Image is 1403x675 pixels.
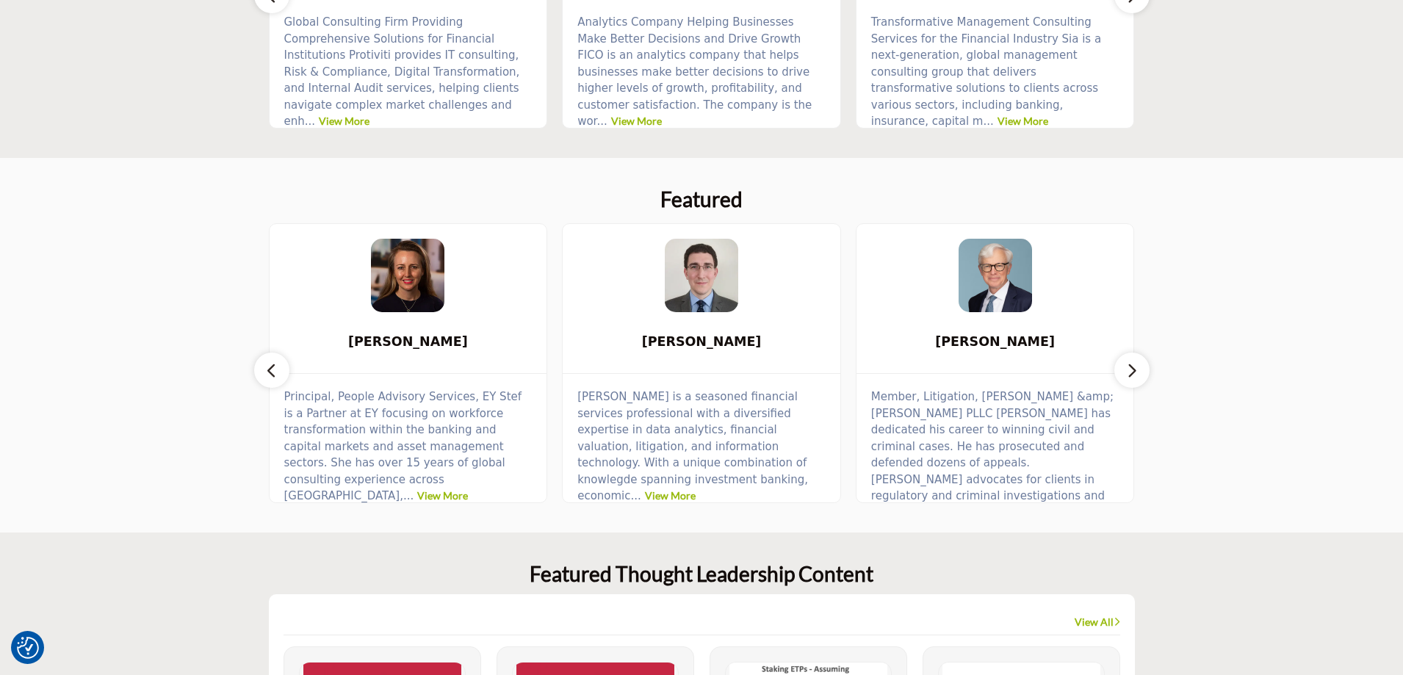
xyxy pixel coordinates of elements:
button: Consent Preferences [17,637,39,659]
span: [PERSON_NAME] [585,332,818,351]
span: ... [983,115,993,128]
h2: Featured [660,187,743,212]
a: [PERSON_NAME] [856,322,1134,361]
img: Alex Poukchanski [665,239,738,312]
span: ... [403,489,414,502]
b: James P. McLoughlin, Jr. [879,322,1112,361]
img: Stefanie Coleman [371,239,444,312]
img: Revisit consent button [17,637,39,659]
p: Analytics Company Helping Businesses Make Better Decisions and Drive Growth FICO is an analytics ... [577,14,826,130]
a: View All [1075,615,1120,629]
p: Global Consulting Firm Providing Comprehensive Solutions for Financial Institutions Protiviti pro... [284,14,533,130]
img: James P. McLoughlin, Jr. [959,239,1032,312]
p: [PERSON_NAME] is a seasoned financial services professional with a diversified expertise in data ... [577,389,826,505]
p: Principal, People Advisory Services, EY Stef is a Partner at EY focusing on workforce transformat... [284,389,533,505]
h2: Featured Thought Leadership Content [530,562,873,587]
b: Stefanie Coleman [292,322,525,361]
p: Member, Litigation, [PERSON_NAME] &amp; [PERSON_NAME] PLLC [PERSON_NAME] has dedicated his career... [871,389,1119,521]
span: ... [305,115,315,128]
span: ... [631,489,641,502]
a: View More [319,115,369,127]
a: View More [998,115,1048,127]
p: Transformative Management Consulting Services for the Financial Industry Sia is a next-generation... [871,14,1119,130]
a: [PERSON_NAME] [270,322,547,361]
span: [PERSON_NAME] [292,332,525,351]
b: Alex Poukchanski [585,322,818,361]
span: [PERSON_NAME] [879,332,1112,351]
a: View More [611,115,662,127]
a: [PERSON_NAME] [563,322,840,361]
a: View More [645,489,696,502]
a: View More [417,489,468,502]
span: ... [596,115,607,128]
